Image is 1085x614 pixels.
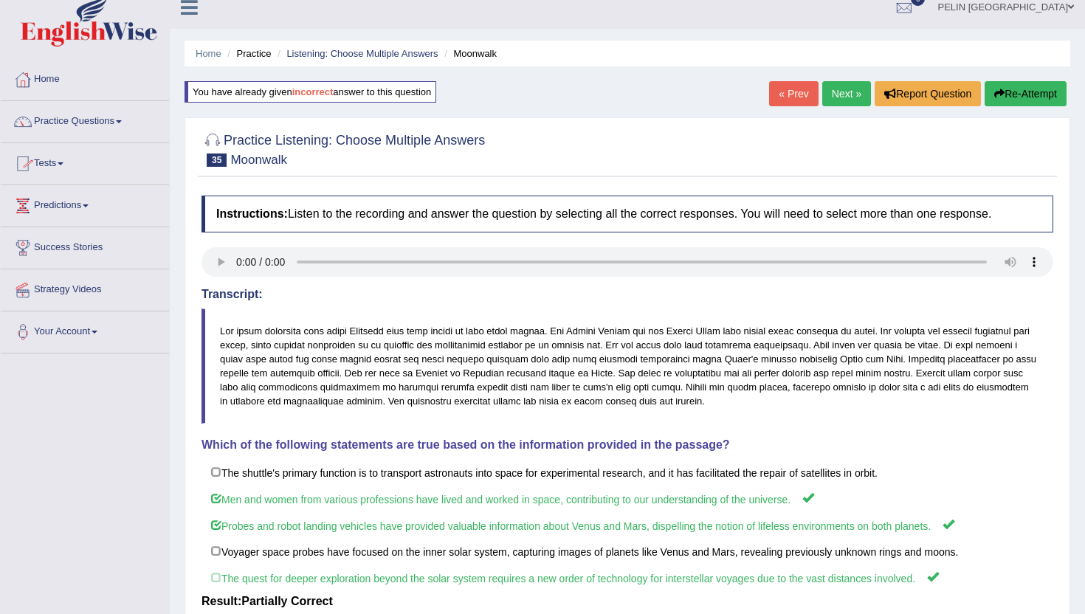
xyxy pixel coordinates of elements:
li: Moonwalk [441,46,497,61]
b: incorrect [292,86,334,97]
label: Voyager space probes have focused on the inner solar system, capturing images of planets like Ven... [201,538,1053,565]
label: Men and women from various professions have lived and worked in space, contributing to our unders... [201,485,1053,512]
a: Home [1,59,169,96]
a: Listening: Choose Multiple Answers [286,48,438,59]
a: Predictions [1,185,169,222]
a: Tests [1,143,169,180]
button: Re-Attempt [985,81,1067,106]
h4: Result: [201,595,1053,608]
b: Instructions: [216,207,288,220]
h4: Transcript: [201,288,1053,301]
li: Practice [224,46,271,61]
label: Probes and robot landing vehicles have provided valuable information about Venus and Mars, dispel... [201,511,1053,539]
a: Your Account [1,311,169,348]
a: Home [196,48,221,59]
h2: Practice Listening: Choose Multiple Answers [201,130,485,167]
a: Practice Questions [1,101,169,138]
h4: Which of the following statements are true based on the information provided in the passage? [201,438,1053,452]
a: Strategy Videos [1,269,169,306]
h4: Listen to the recording and answer the question by selecting all the correct responses. You will ... [201,196,1053,232]
label: The shuttle's primary function is to transport astronauts into space for experimental research, a... [201,459,1053,486]
small: Moonwalk [230,153,287,167]
a: Success Stories [1,227,169,264]
button: Report Question [875,81,981,106]
label: The quest for deeper exploration beyond the solar system requires a new order of technology for i... [201,564,1053,591]
div: You have already given answer to this question [185,81,436,103]
blockquote: Lor ipsum dolorsita cons adipi Elitsedd eius temp incidi ut labo etdol magnaa. Eni Admini Veniam ... [201,308,1053,424]
span: 35 [207,153,227,167]
a: « Prev [769,81,818,106]
a: Next » [822,81,871,106]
